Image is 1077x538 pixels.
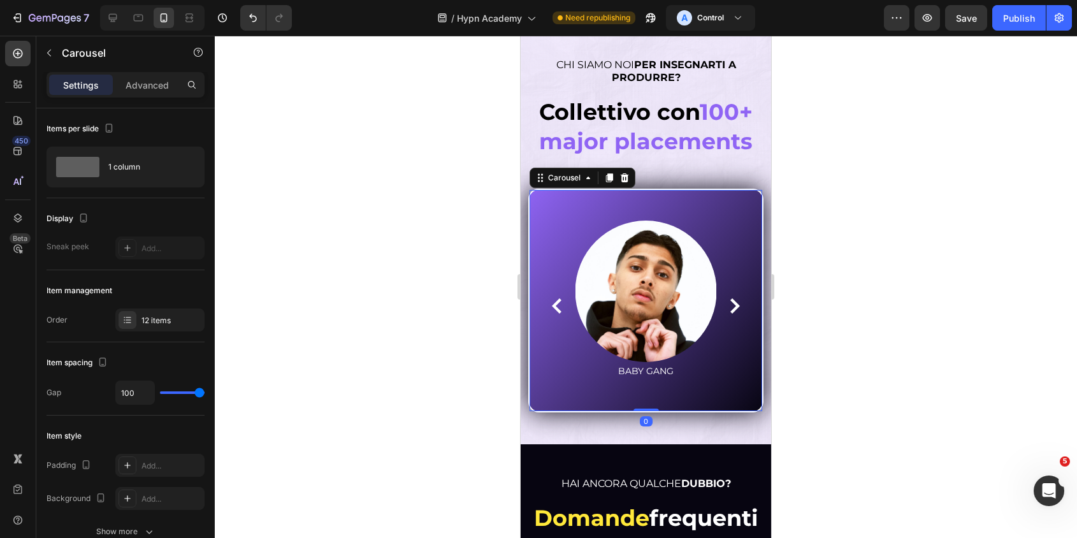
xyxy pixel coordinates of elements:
div: 12 items [141,315,201,326]
button: Publish [992,5,1046,31]
div: Background [47,490,108,507]
span: Hypn Academy [457,11,522,25]
div: 450 [12,136,31,146]
div: Undo/Redo [240,5,292,31]
div: Add... [141,493,201,505]
div: Add... [141,460,201,472]
iframe: Intercom live chat [1034,476,1064,506]
div: Display [47,210,91,228]
div: Beta [10,233,31,244]
p: A [681,11,688,24]
div: Padding [47,457,94,474]
div: Sneak peek [47,241,89,252]
div: 1 column [108,152,186,182]
div: Item style [47,430,82,442]
p: 7 [83,10,89,25]
div: Show more [96,525,155,538]
p: Carousel [62,45,170,61]
button: 7 [5,5,95,31]
p: Advanced [126,78,169,92]
div: Publish [1003,11,1035,25]
div: Item management [47,285,112,296]
div: Item spacing [47,354,110,372]
button: Save [945,5,987,31]
div: Order [47,314,68,326]
iframe: Design area [521,36,771,538]
span: Need republishing [565,12,630,24]
div: Items per slide [47,120,117,138]
h3: Control [697,11,724,24]
p: Settings [63,78,99,92]
span: 5 [1060,456,1070,467]
input: Auto [116,381,154,404]
button: AControl [666,5,755,31]
span: Save [956,13,977,24]
div: Gap [47,387,61,398]
span: / [451,11,454,25]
